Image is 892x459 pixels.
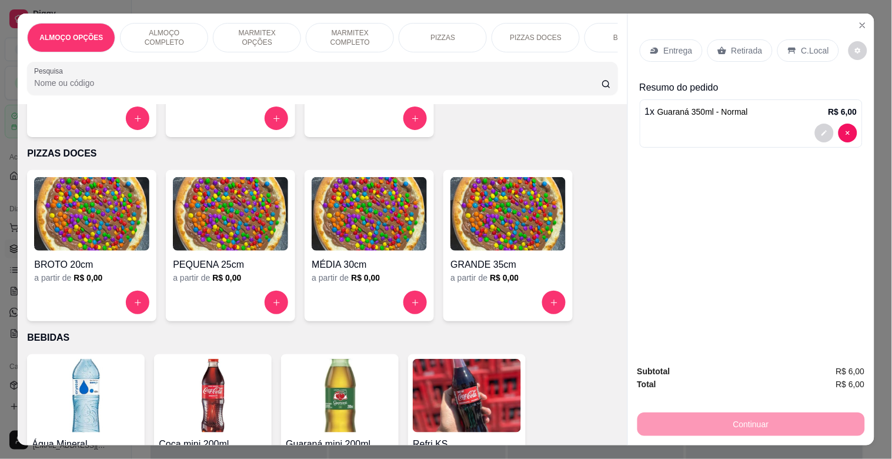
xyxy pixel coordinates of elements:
input: Pesquisa [34,77,602,89]
button: Close [853,16,872,35]
img: product-image [312,177,427,251]
p: BEBIDAS [27,331,617,345]
button: increase-product-quantity [403,291,427,314]
button: increase-product-quantity [265,107,288,130]
label: Pesquisa [34,66,67,76]
img: product-image [159,359,267,433]
span: R$ 6,00 [836,365,865,378]
button: increase-product-quantity [542,291,566,314]
div: a partir de [450,272,566,284]
p: ALMOÇO COMPLETO [130,28,198,47]
p: PIZZAS [430,33,455,42]
p: Resumo do pedido [640,81,863,95]
strong: Subtotal [637,367,670,376]
p: MARMITEX COMPLETO [316,28,384,47]
h4: BROTO 20cm [34,258,149,272]
h6: R$ 0,00 [74,272,102,284]
button: increase-product-quantity [126,107,149,130]
p: R$ 6,00 [828,106,857,118]
button: decrease-product-quantity [848,41,867,60]
span: R$ 6,00 [836,378,865,391]
p: C.Local [801,45,829,56]
h4: Água Mineral [32,437,140,451]
p: 1 x [645,105,748,119]
h4: Guaraná mini 200ml [286,437,394,451]
strong: Total [637,380,656,389]
img: product-image [34,177,149,251]
h4: Coca mini 200ml [159,437,267,451]
img: product-image [286,359,394,433]
button: increase-product-quantity [403,107,427,130]
img: product-image [413,359,521,433]
h6: R$ 0,00 [490,272,519,284]
h6: R$ 0,00 [212,272,241,284]
button: decrease-product-quantity [815,124,834,142]
div: a partir de [173,272,288,284]
div: a partir de [34,272,149,284]
img: product-image [32,359,140,433]
button: increase-product-quantity [126,291,149,314]
h4: MÉDIA 30cm [312,258,427,272]
p: Entrega [664,45,693,56]
h4: PEQUENA 25cm [173,258,288,272]
h6: R$ 0,00 [351,272,380,284]
h4: Refri KS [413,437,521,451]
div: a partir de [312,272,427,284]
p: Retirada [731,45,763,56]
p: PIZZAS DOCES [510,33,562,42]
p: ALMOÇO OPÇÕES [39,33,103,42]
span: Guaraná 350ml - Normal [657,107,748,117]
p: MARMITEX OPÇÕES [223,28,291,47]
p: BEBIDAS [613,33,644,42]
button: increase-product-quantity [265,291,288,314]
h4: GRANDE 35cm [450,258,566,272]
p: PIZZAS DOCES [27,147,617,161]
img: product-image [450,177,566,251]
img: product-image [173,177,288,251]
button: decrease-product-quantity [838,124,857,142]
